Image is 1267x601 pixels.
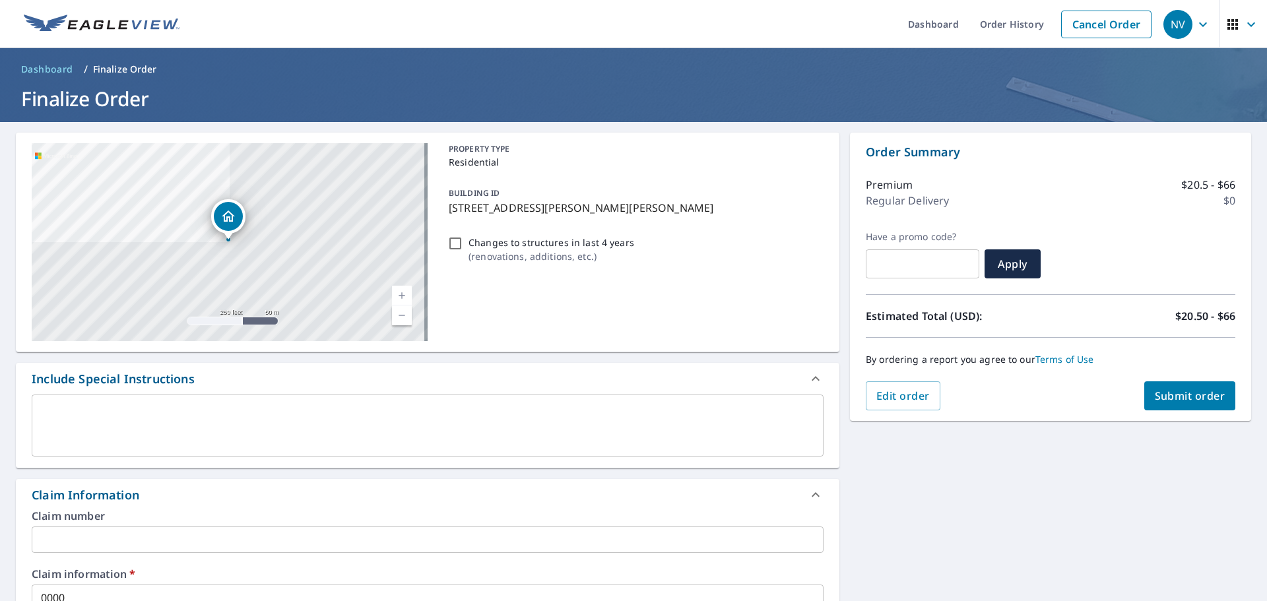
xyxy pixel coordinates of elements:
span: Dashboard [21,63,73,76]
p: [STREET_ADDRESS][PERSON_NAME][PERSON_NAME] [449,200,818,216]
p: Estimated Total (USD): [866,308,1051,324]
p: By ordering a report you agree to our [866,354,1235,365]
div: Include Special Instructions [32,370,195,388]
button: Edit order [866,381,940,410]
img: EV Logo [24,15,179,34]
li: / [84,61,88,77]
p: Order Summary [866,143,1235,161]
nav: breadcrumb [16,59,1251,80]
p: Residential [449,155,818,169]
a: Dashboard [16,59,79,80]
p: $0 [1223,193,1235,208]
p: $20.5 - $66 [1181,177,1235,193]
div: NV [1163,10,1192,39]
label: Claim information [32,569,824,579]
span: Apply [995,257,1030,271]
p: Regular Delivery [866,193,949,208]
p: Finalize Order [93,63,157,76]
div: Claim Information [16,479,839,511]
div: Dropped pin, building 1, Residential property, 7 Linda Sue Ln Cape May, NJ 08204 [211,199,245,240]
p: BUILDING ID [449,187,500,199]
div: Include Special Instructions [16,363,839,395]
button: Apply [985,249,1041,278]
a: Current Level 17, Zoom Out [392,305,412,325]
a: Terms of Use [1035,353,1094,365]
span: Edit order [876,389,930,403]
label: Claim number [32,511,824,521]
label: Have a promo code? [866,231,979,243]
span: Submit order [1155,389,1225,403]
p: $20.50 - $66 [1175,308,1235,324]
p: Changes to structures in last 4 years [469,236,634,249]
a: Current Level 17, Zoom In [392,286,412,305]
p: ( renovations, additions, etc. ) [469,249,634,263]
p: PROPERTY TYPE [449,143,818,155]
button: Submit order [1144,381,1236,410]
a: Cancel Order [1061,11,1152,38]
p: Premium [866,177,913,193]
div: Claim Information [32,486,139,504]
h1: Finalize Order [16,85,1251,112]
